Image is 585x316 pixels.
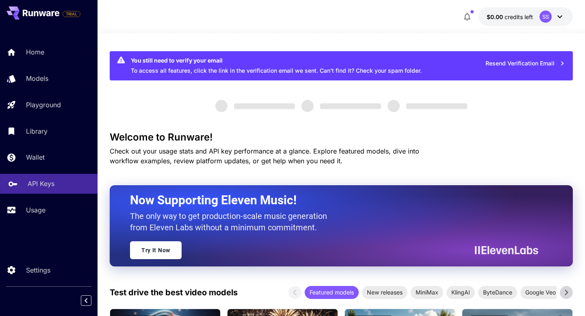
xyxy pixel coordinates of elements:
div: Featured models [305,286,359,299]
p: API Keys [28,179,54,188]
p: Playground [26,100,61,110]
div: New releases [362,286,407,299]
span: Google Veo [520,288,561,297]
div: You still need to verify your email [131,56,422,65]
a: Try It Now [130,241,182,259]
h3: Welcome to Runware! [110,132,573,143]
p: Usage [26,205,45,215]
div: Collapse sidebar [87,293,97,308]
p: Models [26,74,48,83]
button: Resend Verification Email [481,55,570,72]
button: $0.00SS [479,7,573,26]
div: Google Veo [520,286,561,299]
div: ByteDance [478,286,517,299]
span: Add your payment card to enable full platform functionality. [63,9,80,19]
p: Wallet [26,152,45,162]
div: MiniMax [411,286,443,299]
span: credits left [505,13,533,20]
p: Test drive the best video models [110,286,238,299]
p: Library [26,126,48,136]
div: KlingAI [446,286,475,299]
span: New releases [362,288,407,297]
p: Settings [26,265,50,275]
span: TRIAL [63,11,80,17]
p: The only way to get production-scale music generation from Eleven Labs without a minimum commitment. [130,210,333,233]
div: SS [539,11,552,23]
span: Check out your usage stats and API key performance at a glance. Explore featured models, dive int... [110,147,419,165]
span: KlingAI [446,288,475,297]
div: To access all features, click the link in the verification email we sent. Can’t find it? Check yo... [131,54,422,78]
h2: Now Supporting Eleven Music! [130,193,532,208]
span: Featured models [305,288,359,297]
button: Collapse sidebar [81,295,91,306]
span: MiniMax [411,288,443,297]
p: Home [26,47,44,57]
span: $0.00 [487,13,505,20]
div: $0.00 [487,13,533,21]
span: ByteDance [478,288,517,297]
